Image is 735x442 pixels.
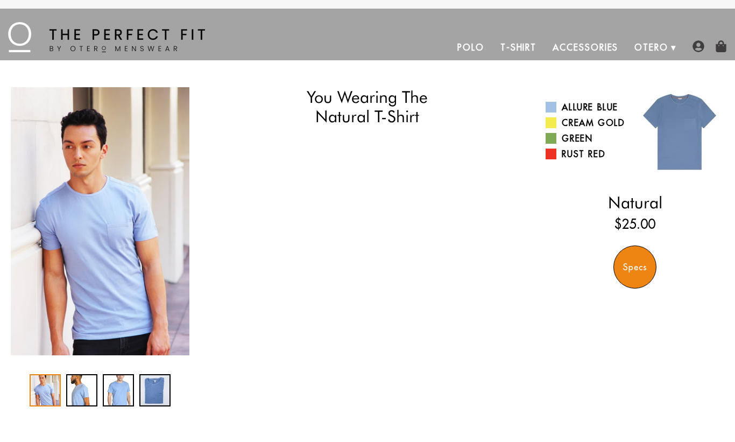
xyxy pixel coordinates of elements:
a: Cream Gold [546,116,627,129]
h1: You Wearing The Natural T-Shirt [250,87,485,127]
a: Accessories [545,34,626,60]
ins: $25.00 [614,214,655,234]
div: 1 / 4 [30,374,61,406]
a: Otero [626,34,676,60]
img: The Perfect Fit - by Otero Menswear - Logo [8,22,205,52]
img: shopping-bag-icon.png [715,40,727,52]
div: 1 / 4 [11,87,189,355]
img: IMG_2163_copy_1024x1024_2x_e396b202-0411-4715-9b62-447c38f02dce_340x.jpg [11,87,189,355]
div: 2 / 4 [66,374,97,406]
h2: Natural [546,193,724,212]
a: T-Shirt [492,34,545,60]
a: Green [546,132,627,145]
img: user-account-icon.png [692,40,704,52]
a: Allure Blue [546,101,627,114]
a: Polo [449,34,492,60]
div: Specs [613,245,656,289]
div: 4 / 4 [139,374,171,406]
img: 010.jpg [635,87,724,177]
a: Rust Red [546,148,627,160]
div: 3 / 4 [103,374,134,406]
